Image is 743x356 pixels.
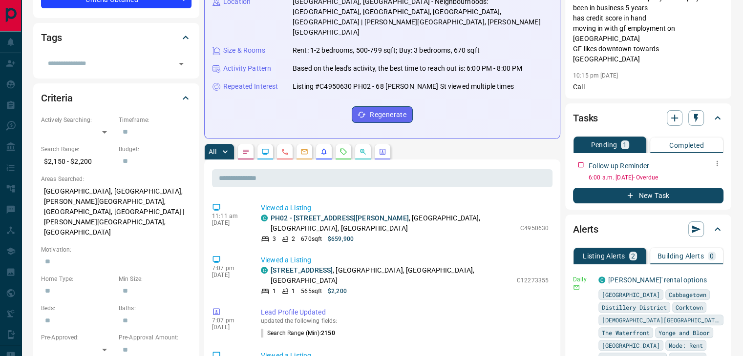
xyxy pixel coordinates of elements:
p: 2 [631,253,635,259]
p: 565 sqft [301,287,322,296]
p: Home Type: [41,275,114,283]
p: Actively Searching: [41,116,114,124]
h2: Criteria [41,90,73,106]
div: Alerts [573,218,723,241]
p: $2,150 - $2,200 [41,154,114,170]
h2: Tasks [573,110,598,126]
p: [DATE] [212,324,246,331]
svg: Listing Alerts [320,148,328,156]
button: New Task [573,188,723,203]
p: C4950630 [520,224,549,233]
p: 6:00 a.m. [DATE] - Overdue [589,173,723,182]
span: Distillery District [602,302,667,312]
p: Rent: 1-2 bedrooms, 500-799 sqft; Buy: 3 bedrooms, 670 sqft [293,45,480,56]
span: [GEOGRAPHIC_DATA] [602,290,660,299]
a: PH02 - [STREET_ADDRESS][PERSON_NAME] [271,214,409,222]
span: Yonge and Bloor [658,328,710,337]
p: Timeframe: [119,116,191,124]
p: Completed [669,142,704,149]
p: 7:07 pm [212,265,246,272]
p: 10:15 pm [DATE] [573,72,618,79]
p: Pre-Approval Amount: [119,333,191,342]
p: 2 [292,235,295,243]
p: $2,200 [328,287,347,296]
p: $659,900 [328,235,354,243]
p: , [GEOGRAPHIC_DATA], [GEOGRAPHIC_DATA], [GEOGRAPHIC_DATA] [271,213,515,234]
p: Based on the lead's activity, the best time to reach out is: 6:00 PM - 8:00 PM [293,63,522,74]
p: 7:07 pm [212,317,246,324]
svg: Email [573,284,580,291]
p: Activity Pattern [223,63,271,74]
p: , [GEOGRAPHIC_DATA], [GEOGRAPHIC_DATA], [GEOGRAPHIC_DATA] [271,265,512,286]
p: 1 [273,287,276,296]
p: Repeated Interest [223,81,278,92]
p: Listing Alerts [583,253,625,259]
svg: Requests [340,148,347,156]
div: condos.ca [261,215,268,221]
p: Size & Rooms [223,45,265,56]
p: Search Range (Min) : [261,329,335,337]
p: Beds: [41,304,114,313]
p: C12273355 [517,276,549,285]
p: Search Range: [41,145,114,154]
a: [STREET_ADDRESS] [271,266,333,274]
p: Follow up Reminder [589,161,649,171]
svg: Lead Browsing Activity [261,148,269,156]
button: Open [174,57,188,71]
button: Regenerate [352,106,413,123]
div: condos.ca [598,277,605,283]
h2: Alerts [573,221,598,237]
p: updated the following fields: [261,317,549,324]
span: Cabbagetown [669,290,706,299]
div: Tags [41,26,191,49]
p: Pending [591,141,617,148]
span: [DEMOGRAPHIC_DATA][GEOGRAPHIC_DATA] [602,315,720,325]
p: Areas Searched: [41,175,191,183]
p: 1 [623,141,627,148]
span: The Waterfront [602,328,650,337]
div: Criteria [41,86,191,110]
p: 670 sqft [301,235,322,243]
p: Daily [573,275,593,284]
p: Baths: [119,304,191,313]
p: Min Size: [119,275,191,283]
svg: Calls [281,148,289,156]
span: 2150 [321,330,335,336]
p: [DATE] [212,219,246,226]
h2: Tags [41,30,62,45]
p: Lead Profile Updated [261,307,549,317]
svg: Notes [242,148,250,156]
p: 11:11 am [212,213,246,219]
p: [DATE] [212,272,246,278]
p: 0 [710,253,714,259]
p: Motivation: [41,245,191,254]
p: Building Alerts [658,253,704,259]
p: [GEOGRAPHIC_DATA], [GEOGRAPHIC_DATA], [PERSON_NAME][GEOGRAPHIC_DATA], [GEOGRAPHIC_DATA], [GEOGRAP... [41,183,191,240]
p: Viewed a Listing [261,255,549,265]
p: Listing #C4950630 PH02 - 68 [PERSON_NAME] St viewed multiple times [293,81,514,92]
svg: Opportunities [359,148,367,156]
div: condos.ca [261,267,268,274]
span: Mode: Rent [669,340,703,350]
p: Call [573,82,723,92]
div: Tasks [573,106,723,130]
a: [PERSON_NAME]' rental options [608,276,707,284]
p: All [209,148,216,155]
p: Pre-Approved: [41,333,114,342]
span: Corktown [676,302,703,312]
p: 1 [292,287,295,296]
p: Viewed a Listing [261,203,549,213]
p: 3 [273,235,276,243]
span: [GEOGRAPHIC_DATA] [602,340,660,350]
svg: Agent Actions [379,148,386,156]
p: Budget: [119,145,191,154]
svg: Emails [300,148,308,156]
